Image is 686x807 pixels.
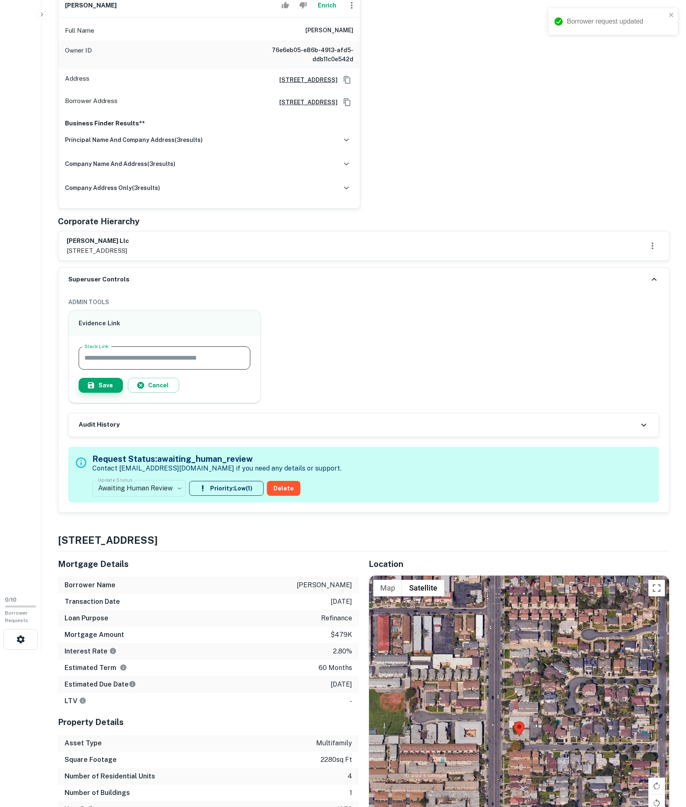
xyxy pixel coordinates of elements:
p: $479k [331,630,352,640]
h6: Audit History [79,420,120,430]
h6: Mortgage Amount [65,630,124,640]
h6: ADMIN TOOLS [68,298,659,307]
p: Owner ID [65,46,92,64]
p: Full Name [65,26,94,36]
p: 2.80% [333,646,352,656]
h6: Evidence Link [79,319,250,328]
p: 60 months [319,663,352,673]
h6: Asset Type [65,738,102,748]
h6: company address only ( 3 results) [65,183,160,192]
button: Toggle fullscreen view [648,580,665,596]
h6: Estimated Term [65,663,127,673]
h5: Property Details [58,716,359,728]
iframe: Chat Widget [645,741,686,781]
h5: Mortgage Details [58,558,359,570]
button: Show street map [373,580,402,596]
button: close [669,12,674,19]
h6: Borrower Name [65,580,115,590]
span: 0 / 10 [5,597,17,603]
h6: 76e6eb05-e86b-4913-afd5-ddb11c0e542d [254,46,353,64]
h6: [PERSON_NAME] [305,26,353,36]
p: refinance [321,613,352,623]
p: 1 [350,788,352,798]
h5: Location [369,558,669,570]
button: Save [79,378,123,393]
h6: [PERSON_NAME] [65,1,117,10]
h6: company name and address ( 3 results) [65,159,175,168]
p: [STREET_ADDRESS] [67,246,129,256]
h6: Transaction Date [65,597,120,607]
div: Borrower request updated [567,17,666,26]
h6: Estimated Due Date [65,680,136,689]
h6: Number of Buildings [65,788,130,798]
a: [STREET_ADDRESS] [273,75,338,84]
svg: LTVs displayed on the website are for informational purposes only and may be reported incorrectly... [79,697,86,704]
p: 4 [348,771,352,781]
h6: Superuser Controls [68,275,130,284]
h6: Loan Purpose [65,613,108,623]
h5: Request Status: awaiting_human_review [92,453,341,465]
h6: LTV [65,696,86,706]
button: Delete [267,481,300,496]
p: [DATE] [331,680,352,689]
h6: principal name and company address ( 3 results) [65,135,203,144]
button: Cancel [128,378,179,393]
h6: [PERSON_NAME] llc [67,236,129,246]
label: Slack Link [84,343,109,350]
p: Business Finder Results** [65,118,353,128]
svg: The interest rates displayed on the website are for informational purposes only and may be report... [109,647,117,655]
label: Update Status [98,476,132,483]
svg: Estimate is based on a standard schedule for this type of loan. [129,680,136,688]
h5: Corporate Hierarchy [58,215,139,228]
p: Address [65,74,89,86]
h6: Interest Rate [65,646,117,656]
button: Show satellite imagery [402,580,444,596]
p: Borrower Address [65,96,118,108]
h6: Number of Residential Units [65,771,155,781]
button: Rotate map clockwise [648,778,665,794]
button: Copy Address [341,74,353,86]
a: [STREET_ADDRESS] [273,98,338,107]
p: 2280 sq ft [321,755,352,765]
button: Copy Address [341,96,353,108]
h4: [STREET_ADDRESS] [58,533,669,548]
h6: Square Footage [65,755,117,765]
p: [DATE] [331,597,352,607]
p: [PERSON_NAME] [297,580,352,590]
svg: Term is based on a standard schedule for this type of loan. [120,664,127,671]
div: Awaiting Human Review [92,477,186,500]
button: Priority:Low(1) [189,481,264,496]
p: multifamily [316,738,352,748]
p: Contact [EMAIL_ADDRESS][DOMAIN_NAME] if you need any details or support. [92,464,341,473]
p: - [350,696,352,706]
span: Borrower Requests [5,610,28,623]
